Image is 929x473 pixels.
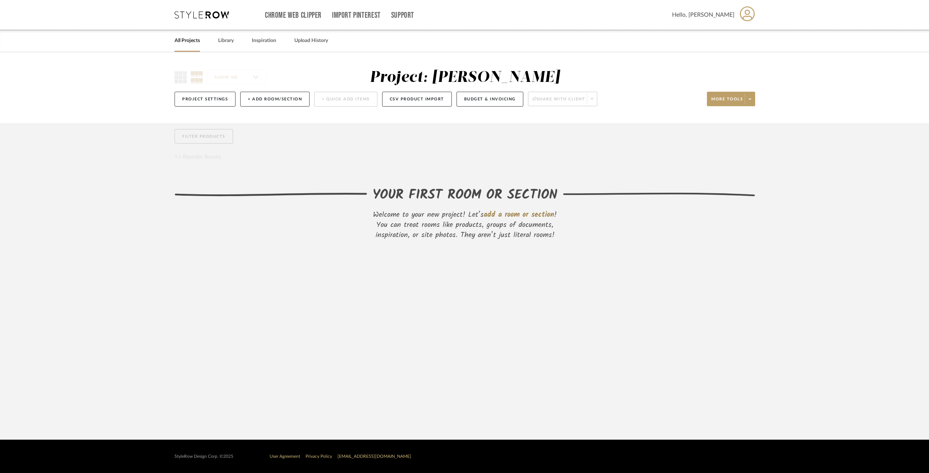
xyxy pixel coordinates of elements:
button: Project Settings [175,92,236,107]
button: More tools [707,92,755,106]
button: + Add Room/Section [240,92,310,107]
a: Library [218,36,234,46]
button: Share with client [528,92,598,106]
div: StyleRow Design Corp. ©2025 [175,454,233,459]
span: Reorder Rooms [183,153,221,161]
a: Inspiration [252,36,276,46]
div: Project: [PERSON_NAME] [370,70,560,85]
div: Welcome to your new project! Let’s ! You can treat rooms like products, groups of documents, insp... [367,210,563,240]
button: Reorder Rooms [175,153,221,161]
span: More tools [711,96,743,107]
button: + Quick Add Items [314,92,377,107]
a: Privacy Policy [306,454,332,459]
span: add a room or section [484,209,554,221]
a: Import Pinterest [332,12,381,18]
img: lefthand-divider.svg [175,192,367,196]
div: YOUR FIRST ROOM OR SECTION [373,186,557,205]
img: righthand-divider.svg [563,192,756,196]
span: Share with client [532,96,585,107]
span: Hello, [PERSON_NAME] [672,11,734,19]
a: Upload History [294,36,328,46]
a: Chrome Web Clipper [265,12,322,18]
button: Filter Products [175,129,233,144]
button: Budget & Invoicing [457,92,523,107]
a: User Agreement [270,454,300,459]
a: All Projects [175,36,200,46]
button: CSV Product Import [382,92,452,107]
a: Support [391,12,414,18]
a: [EMAIL_ADDRESS][DOMAIN_NAME] [337,454,411,459]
